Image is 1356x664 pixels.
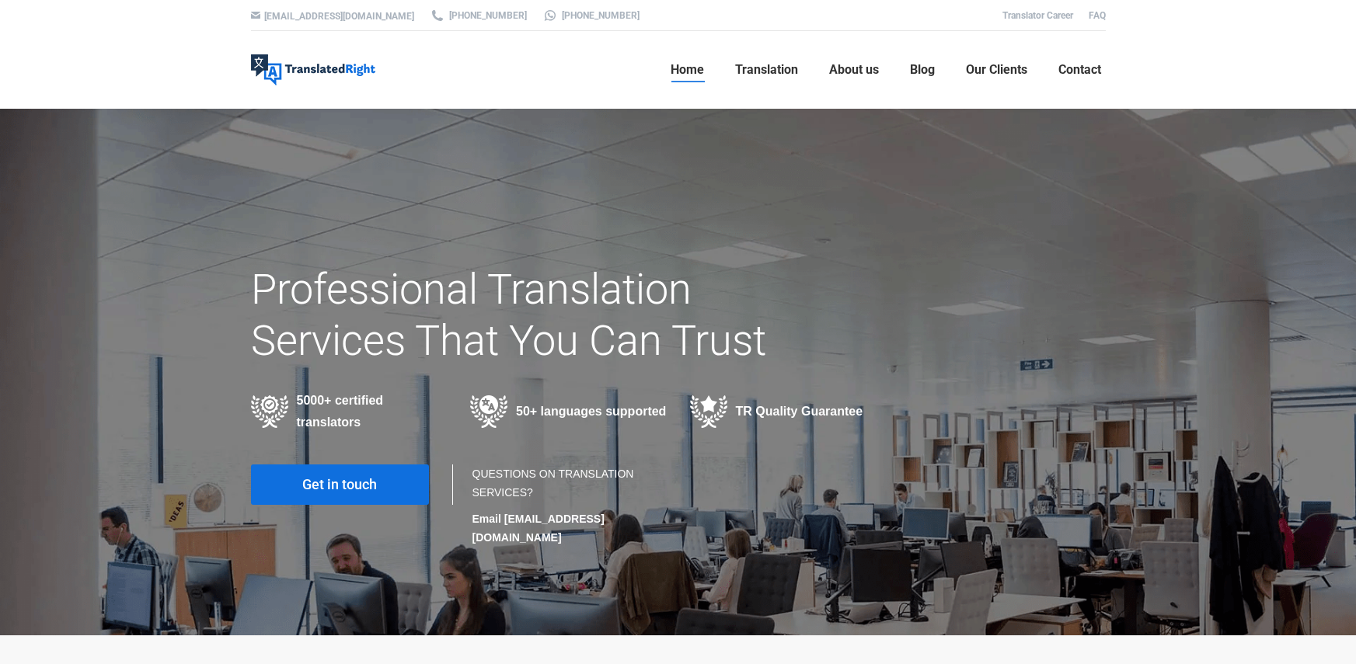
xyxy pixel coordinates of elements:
a: Translation [730,45,803,95]
a: Get in touch [251,464,429,505]
a: Blog [905,45,939,95]
a: [PHONE_NUMBER] [430,9,527,23]
span: Blog [910,62,935,78]
span: Home [671,62,704,78]
strong: Email [EMAIL_ADDRESS][DOMAIN_NAME] [472,513,605,544]
a: Our Clients [961,45,1032,95]
a: [EMAIL_ADDRESS][DOMAIN_NAME] [264,11,414,22]
a: Translator Career [1002,10,1073,21]
a: FAQ [1089,10,1106,21]
h1: Professional Translation Services That You Can Trust [251,264,813,367]
span: Translation [735,62,798,78]
div: TR Quality Guarantee [690,395,887,428]
img: Translated Right [251,54,375,85]
div: 5000+ certified translators [251,390,448,433]
span: Contact [1058,62,1101,78]
span: About us [829,62,879,78]
div: 50+ languages supported [470,395,667,428]
img: Professional Certified Translators providing translation services in various industries in 50+ la... [251,395,289,428]
a: Contact [1054,45,1106,95]
span: Our Clients [966,62,1027,78]
a: Home [666,45,709,95]
span: Get in touch [302,477,377,492]
a: About us [824,45,884,95]
a: [PHONE_NUMBER] [542,9,640,23]
div: QUESTIONS ON TRANSLATION SERVICES? [472,464,663,547]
